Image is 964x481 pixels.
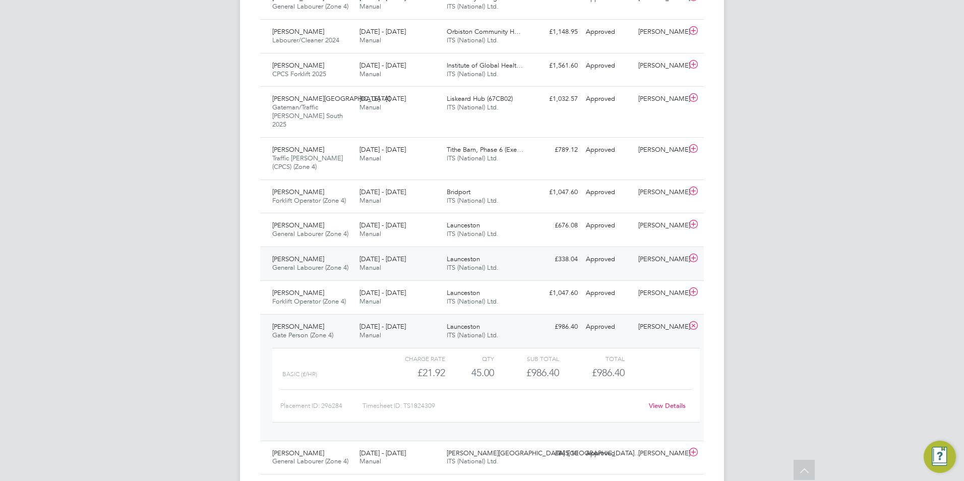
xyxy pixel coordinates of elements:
[359,145,406,154] span: [DATE] - [DATE]
[447,331,499,339] span: ITS (National) Ltd.
[529,285,582,302] div: £1,047.60
[359,229,381,238] span: Manual
[272,154,343,171] span: Traffic [PERSON_NAME] (CPCS) (Zone 4)
[634,217,687,234] div: [PERSON_NAME]
[447,322,480,331] span: Launceston
[359,36,381,44] span: Manual
[634,184,687,201] div: [PERSON_NAME]
[529,91,582,107] div: £1,032.57
[445,352,494,365] div: QTY
[272,331,333,339] span: Gate Person (Zone 4)
[272,145,324,154] span: [PERSON_NAME]
[634,251,687,268] div: [PERSON_NAME]
[272,457,348,465] span: General Labourer (Zone 4)
[529,251,582,268] div: £338.04
[272,221,324,229] span: [PERSON_NAME]
[272,36,339,44] span: Labourer/Cleaner 2024
[447,145,523,154] span: Tithe Barn, Phase 6 (Exe…
[447,154,499,162] span: ITS (National) Ltd.
[272,103,343,129] span: Gateman/Traffic [PERSON_NAME] South 2025
[272,188,324,196] span: [PERSON_NAME]
[359,288,406,297] span: [DATE] - [DATE]
[447,221,480,229] span: Launceston
[272,263,348,272] span: General Labourer (Zone 4)
[447,297,499,306] span: ITS (National) Ltd.
[592,367,625,379] span: £986.40
[582,319,634,335] div: Approved
[634,57,687,74] div: [PERSON_NAME]
[272,297,346,306] span: Forklift Operator (Zone 4)
[359,70,381,78] span: Manual
[359,263,381,272] span: Manual
[634,445,687,462] div: [PERSON_NAME]
[529,319,582,335] div: £986.40
[272,196,346,205] span: Forklift Operator (Zone 4)
[582,91,634,107] div: Approved
[359,255,406,263] span: [DATE] - [DATE]
[380,352,445,365] div: Charge rate
[272,288,324,297] span: [PERSON_NAME]
[529,184,582,201] div: £1,047.60
[359,457,381,465] span: Manual
[447,103,499,111] span: ITS (National) Ltd.
[529,24,582,40] div: £1,148.95
[380,365,445,381] div: £21.92
[272,449,324,457] span: [PERSON_NAME]
[529,57,582,74] div: £1,561.60
[634,91,687,107] div: [PERSON_NAME]
[280,398,363,414] div: Placement ID: 296284
[649,401,686,410] a: View Details
[447,188,470,196] span: Bridport
[447,449,641,457] span: [PERSON_NAME][GEOGRAPHIC_DATA] ([GEOGRAPHIC_DATA]…
[359,322,406,331] span: [DATE] - [DATE]
[559,352,624,365] div: Total
[582,285,634,302] div: Approved
[359,27,406,36] span: [DATE] - [DATE]
[582,57,634,74] div: Approved
[447,229,499,238] span: ITS (National) Ltd.
[272,229,348,238] span: General Labourer (Zone 4)
[529,445,582,462] div: £845.10
[272,70,326,78] span: CPCS Forklift 2025
[447,2,499,11] span: ITS (National) Ltd.
[447,263,499,272] span: ITS (National) Ltd.
[447,70,499,78] span: ITS (National) Ltd.
[634,24,687,40] div: [PERSON_NAME]
[582,24,634,40] div: Approved
[634,142,687,158] div: [PERSON_NAME]
[363,398,642,414] div: Timesheet ID: TS1824309
[447,27,521,36] span: Orbiston Community H…
[634,285,687,302] div: [PERSON_NAME]
[447,196,499,205] span: ITS (National) Ltd.
[447,457,499,465] span: ITS (National) Ltd.
[272,322,324,331] span: [PERSON_NAME]
[582,142,634,158] div: Approved
[582,184,634,201] div: Approved
[447,61,523,70] span: Institute of Global Healt…
[529,142,582,158] div: £789.12
[359,103,381,111] span: Manual
[359,2,381,11] span: Manual
[445,365,494,381] div: 45.00
[494,365,559,381] div: £986.40
[359,331,381,339] span: Manual
[582,217,634,234] div: Approved
[272,61,324,70] span: [PERSON_NAME]
[282,371,317,378] span: Basic (£/HR)
[634,319,687,335] div: [PERSON_NAME]
[359,188,406,196] span: [DATE] - [DATE]
[359,196,381,205] span: Manual
[494,352,559,365] div: Sub Total
[359,221,406,229] span: [DATE] - [DATE]
[582,445,634,462] div: Approved
[272,94,390,103] span: [PERSON_NAME][GEOGRAPHIC_DATA]
[359,449,406,457] span: [DATE] - [DATE]
[447,255,480,263] span: Launceston
[447,36,499,44] span: ITS (National) Ltd.
[359,154,381,162] span: Manual
[359,297,381,306] span: Manual
[359,61,406,70] span: [DATE] - [DATE]
[272,255,324,263] span: [PERSON_NAME]
[272,27,324,36] span: [PERSON_NAME]
[529,217,582,234] div: £676.08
